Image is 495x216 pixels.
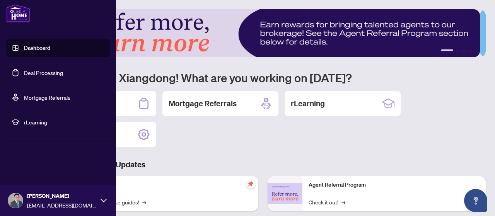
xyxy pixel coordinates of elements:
p: Agent Referral Program [309,181,480,189]
button: 5 [475,49,478,53]
h2: rLearning [291,98,325,109]
a: Dashboard [24,44,50,51]
span: rLearning [24,118,104,126]
button: 4 [469,49,472,53]
img: Profile Icon [8,193,23,208]
span: [PERSON_NAME] [27,192,97,200]
img: Agent Referral Program [268,183,302,204]
button: 3 [463,49,466,53]
h2: Mortgage Referrals [169,98,237,109]
img: logo [6,4,30,22]
p: Self-Help [81,181,252,189]
span: → [341,198,345,206]
a: Mortgage Referrals [24,94,70,101]
h3: Brokerage & Industry Updates [40,159,486,170]
h1: Welcome back Xiangdong! What are you working on [DATE]? [40,70,486,85]
button: Open asap [464,189,487,212]
a: Check it out!→ [309,198,345,206]
span: → [142,198,146,206]
button: 2 [456,49,459,53]
button: 1 [441,49,453,53]
span: [EMAIL_ADDRESS][DOMAIN_NAME] [27,201,97,209]
span: pushpin [246,179,255,189]
img: Slide 0 [40,9,480,57]
a: Deal Processing [24,69,63,76]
